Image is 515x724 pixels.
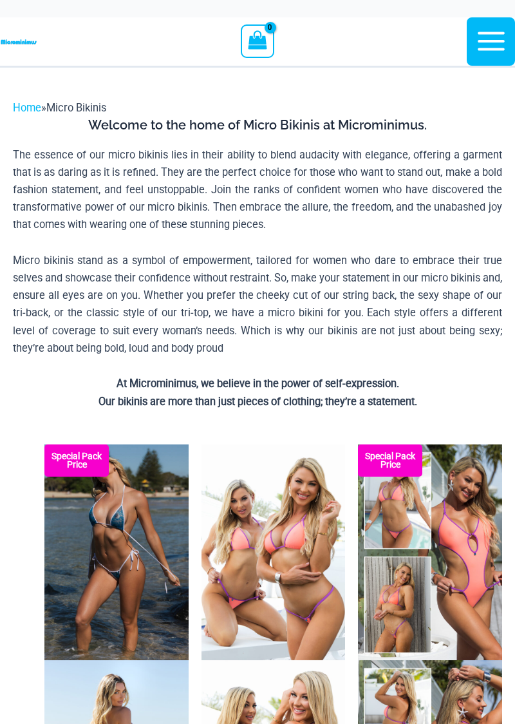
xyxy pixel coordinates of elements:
a: View Shopping Cart, empty [241,24,274,58]
img: Collection Pack (7) [358,444,502,660]
p: The essence of our micro bikinis lies in their ability to blend audacity with elegance, offering ... [13,146,502,233]
h3: Welcome to the home of Micro Bikinis at Microminimus. [13,117,502,133]
img: Waves Breaking Ocean 312 Top 456 Bottom 08 [44,444,189,660]
p: Micro bikinis stand as a symbol of empowerment, tailored for women who dare to embrace their true... [13,252,502,357]
strong: At Microminimus, we believe in the power of self-expression. [117,377,399,390]
span: » [13,102,106,114]
strong: Our bikinis are more than just pieces of clothing; they’re a statement. [98,395,417,408]
img: Wild Card Neon Bliss Tri Top Pack [201,444,346,660]
a: Home [13,102,41,114]
span: Micro Bikinis [46,102,106,114]
b: Special Pack Price [44,452,109,469]
b: Special Pack Price [358,452,422,469]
